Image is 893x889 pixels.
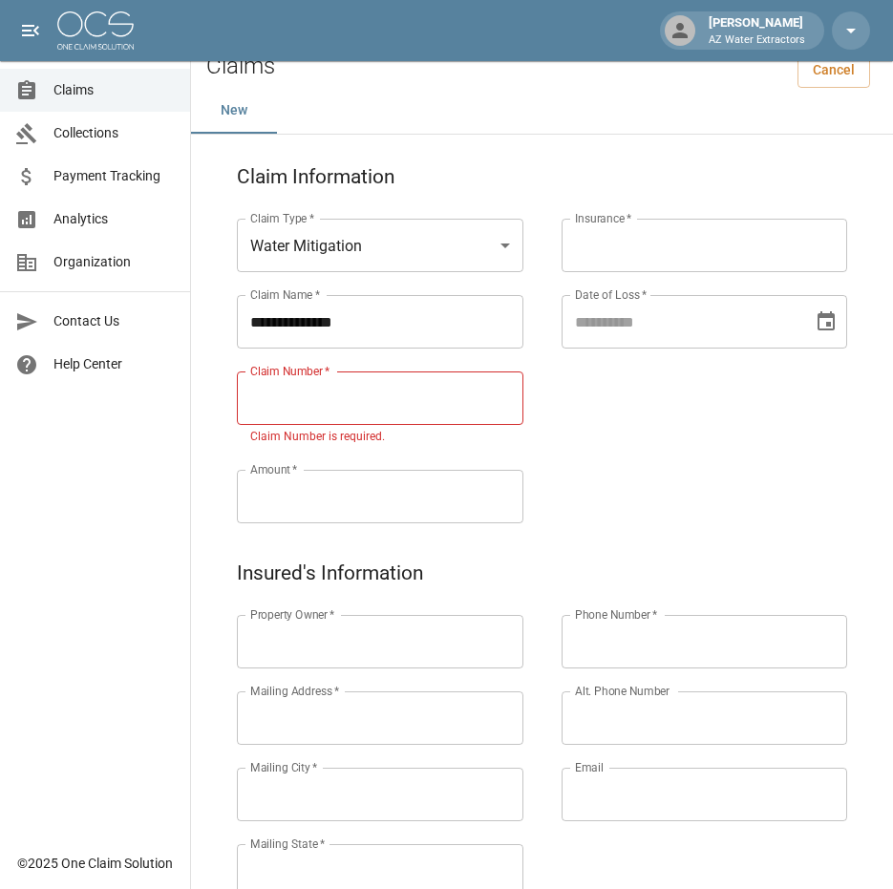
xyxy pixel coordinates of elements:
[53,209,175,229] span: Analytics
[53,252,175,272] span: Organization
[250,363,330,379] label: Claim Number
[53,166,175,186] span: Payment Tracking
[797,53,870,88] a: Cancel
[807,303,845,341] button: Choose date
[250,286,320,303] label: Claim Name
[191,88,277,134] button: New
[11,11,50,50] button: open drawer
[250,606,335,623] label: Property Owner
[250,683,339,699] label: Mailing Address
[191,88,893,134] div: dynamic tabs
[53,80,175,100] span: Claims
[206,53,275,80] h2: Claims
[250,428,510,447] p: Claim Number is required.
[17,854,173,873] div: © 2025 One Claim Solution
[53,354,175,374] span: Help Center
[237,219,523,272] div: Water Mitigation
[575,210,631,226] label: Insurance
[250,836,325,852] label: Mailing State
[575,286,647,303] label: Date of Loss
[250,210,314,226] label: Claim Type
[709,32,805,49] p: AZ Water Extractors
[250,759,318,775] label: Mailing City
[575,606,657,623] label: Phone Number
[575,759,604,775] label: Email
[53,123,175,143] span: Collections
[250,461,298,477] label: Amount
[53,311,175,331] span: Contact Us
[701,13,813,48] div: [PERSON_NAME]
[57,11,134,50] img: ocs-logo-white-transparent.png
[575,683,670,699] label: Alt. Phone Number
